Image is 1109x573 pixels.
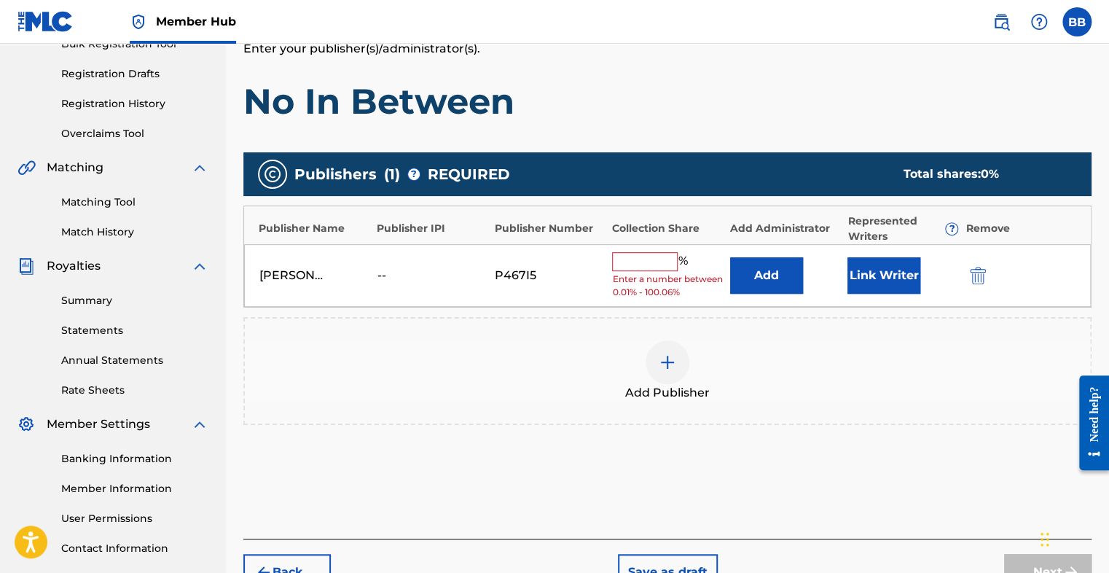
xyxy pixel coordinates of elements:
span: Royalties [47,257,101,275]
span: 0 % [980,167,998,181]
div: Publisher Number [494,221,605,236]
a: Summary [61,293,208,308]
a: Public Search [987,7,1016,36]
a: Statements [61,323,208,338]
a: Bulk Registration Tool [61,36,208,52]
div: Represented Writers [848,214,959,244]
a: Member Information [61,481,208,496]
div: User Menu [1062,7,1092,36]
div: Drag [1041,518,1049,561]
div: Publisher Name [259,221,369,236]
a: Registration History [61,96,208,112]
span: ? [408,168,420,180]
img: expand [191,257,208,275]
img: add [659,354,676,371]
img: Top Rightsholder [130,13,147,31]
img: Matching [17,159,36,176]
a: Match History [61,225,208,240]
a: Banking Information [61,451,208,467]
button: Add [730,257,803,294]
a: Overclaims Tool [61,126,208,141]
div: Collection Share [612,221,723,236]
a: Rate Sheets [61,383,208,398]
img: expand [191,416,208,433]
span: REQUIRED [428,163,510,185]
span: Matching [47,159,103,176]
div: Add Administrator [730,221,841,236]
a: Matching Tool [61,195,208,210]
a: Registration Drafts [61,66,208,82]
img: expand [191,159,208,176]
span: ( 1 ) [384,163,400,185]
iframe: Resource Center [1068,364,1109,481]
div: Total shares: [903,165,1062,183]
img: Royalties [17,257,35,275]
div: Publisher IPI [377,221,487,236]
img: search [992,13,1010,31]
a: Annual Statements [61,353,208,368]
span: Member Settings [47,416,150,433]
img: 12a2ab48e56ec057fbd8.svg [970,267,986,284]
a: Contact Information [61,541,208,556]
span: ? [946,223,957,235]
span: Member Hub [156,13,236,30]
img: MLC Logo [17,11,74,32]
p: Enter your publisher(s)/administrator(s). [243,40,1092,58]
iframe: Chat Widget [1036,503,1109,573]
img: help [1030,13,1048,31]
h1: No In Between [243,79,1092,123]
span: Add Publisher [625,384,710,402]
button: Link Writer [847,257,920,294]
a: User Permissions [61,511,208,526]
span: % [678,252,691,271]
div: Help [1024,7,1054,36]
div: Remove [965,221,1076,236]
img: publishers [264,165,281,183]
span: Enter a number between 0.01% - 100.06% [612,273,722,299]
img: Member Settings [17,416,35,433]
span: Publishers [294,163,377,185]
